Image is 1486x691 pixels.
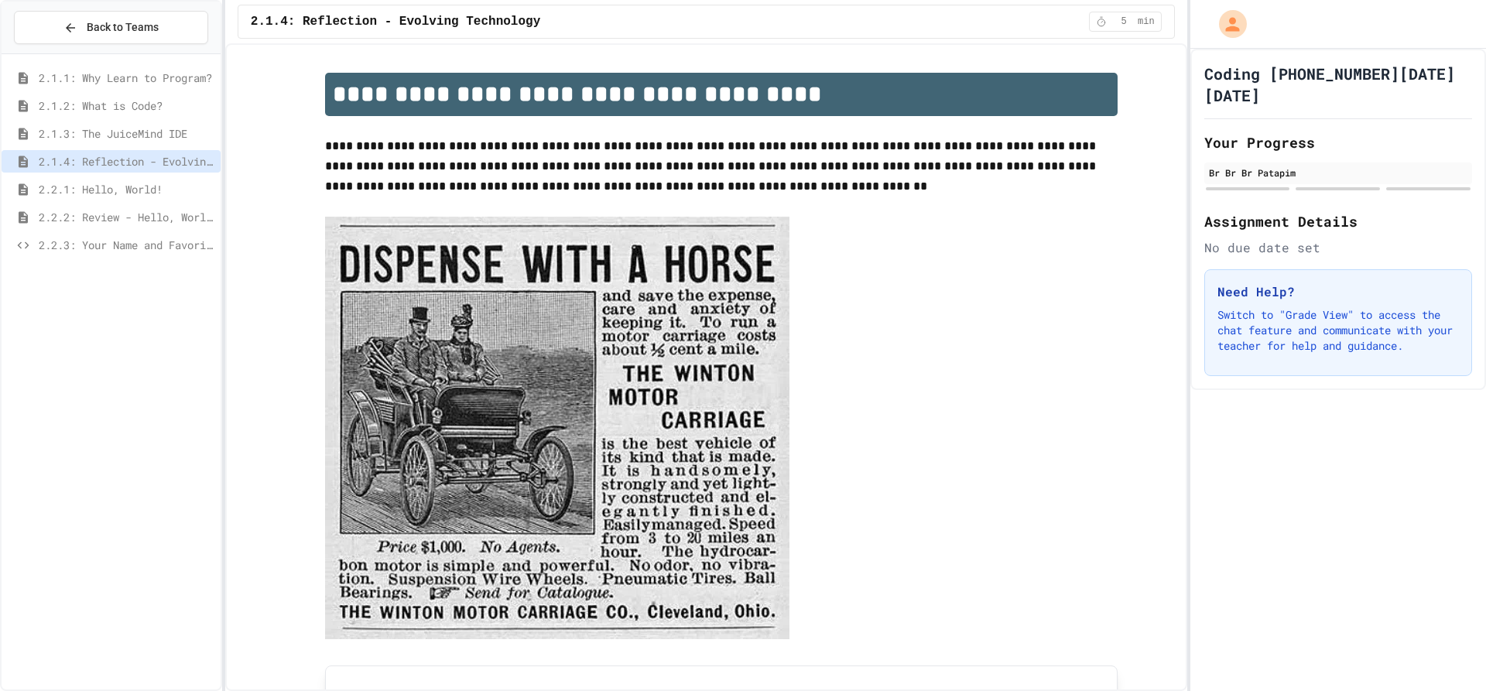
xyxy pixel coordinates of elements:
span: 2.1.2: What is Code? [39,97,214,114]
div: Br Br Br Patapim [1209,166,1467,180]
span: 2.1.1: Why Learn to Program? [39,70,214,86]
button: Back to Teams [14,11,208,44]
span: 5 [1111,15,1136,28]
span: 2.2.1: Hello, World! [39,181,214,197]
div: No due date set [1204,238,1472,257]
span: 2.2.2: Review - Hello, World! [39,209,214,225]
span: Back to Teams [87,19,159,36]
h1: Coding [PHONE_NUMBER][DATE][DATE] [1204,63,1472,106]
div: My Account [1203,6,1251,42]
span: 2.1.4: Reflection - Evolving Technology [39,153,214,169]
span: 2.2.3: Your Name and Favorite Movie [39,237,214,253]
p: Switch to "Grade View" to access the chat feature and communicate with your teacher for help and ... [1217,307,1459,354]
span: 2.1.3: The JuiceMind IDE [39,125,214,142]
h3: Need Help? [1217,282,1459,301]
h2: Assignment Details [1204,210,1472,232]
span: min [1138,15,1155,28]
span: 2.1.4: Reflection - Evolving Technology [251,12,540,31]
h2: Your Progress [1204,132,1472,153]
